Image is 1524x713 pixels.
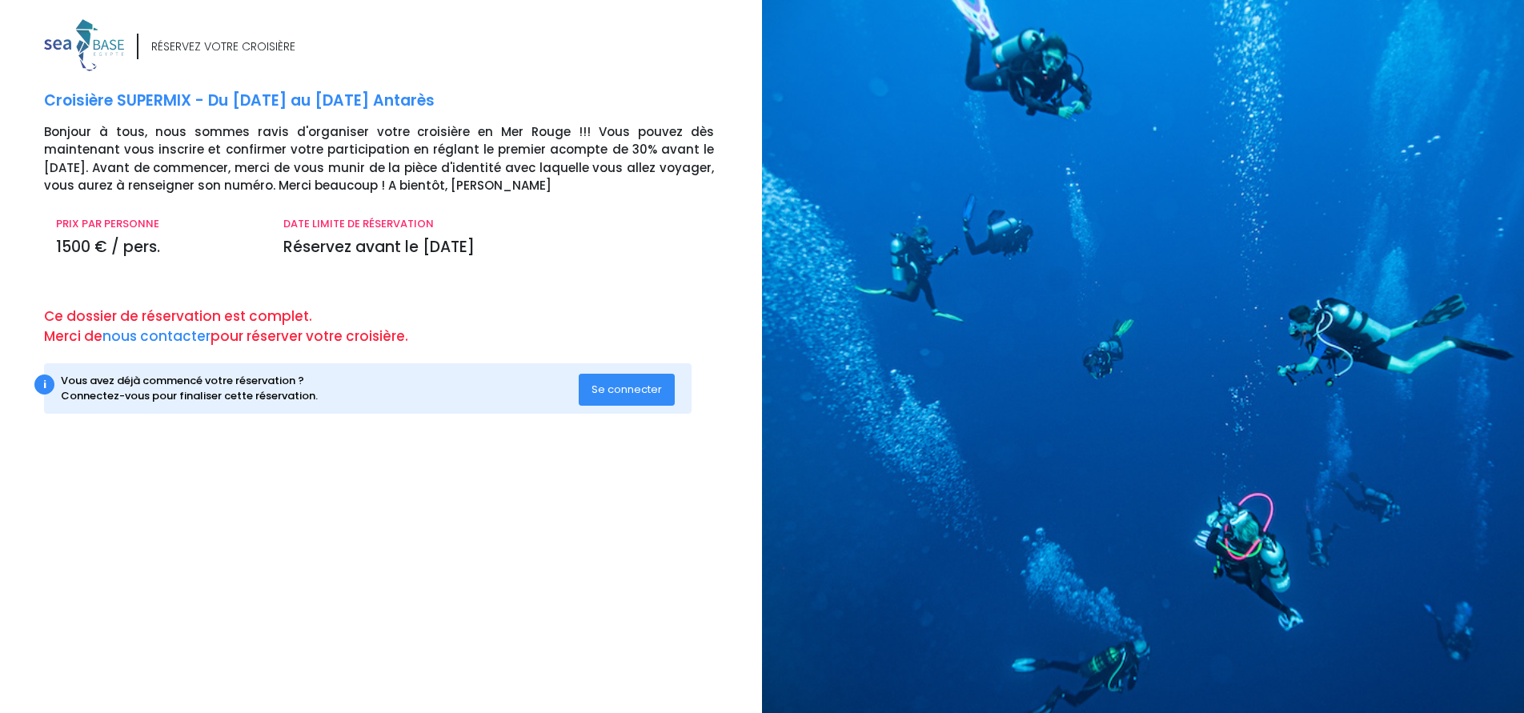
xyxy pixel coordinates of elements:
button: Se connecter [579,374,675,406]
div: RÉSERVEZ VOTRE CROISIÈRE [151,38,295,55]
a: Se connecter [579,382,675,395]
p: Réservez avant le [DATE] [283,236,714,259]
div: i [34,375,54,395]
p: Ce dossier de réservation est complet. Merci de pour réserver votre croisière. [44,306,750,347]
a: nous contacter [102,326,211,346]
img: logo_color1.png [44,19,124,71]
p: Bonjour à tous, nous sommes ravis d'organiser votre croisière en Mer Rouge !!! Vous pouvez dès ma... [44,123,750,195]
span: Se connecter [592,382,662,397]
p: DATE LIMITE DE RÉSERVATION [283,216,714,232]
p: 1500 € / pers. [56,236,259,259]
div: Vous avez déjà commencé votre réservation ? Connectez-vous pour finaliser cette réservation. [61,373,580,404]
p: Croisière SUPERMIX - Du [DATE] au [DATE] Antarès [44,90,750,113]
p: PRIX PAR PERSONNE [56,216,259,232]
